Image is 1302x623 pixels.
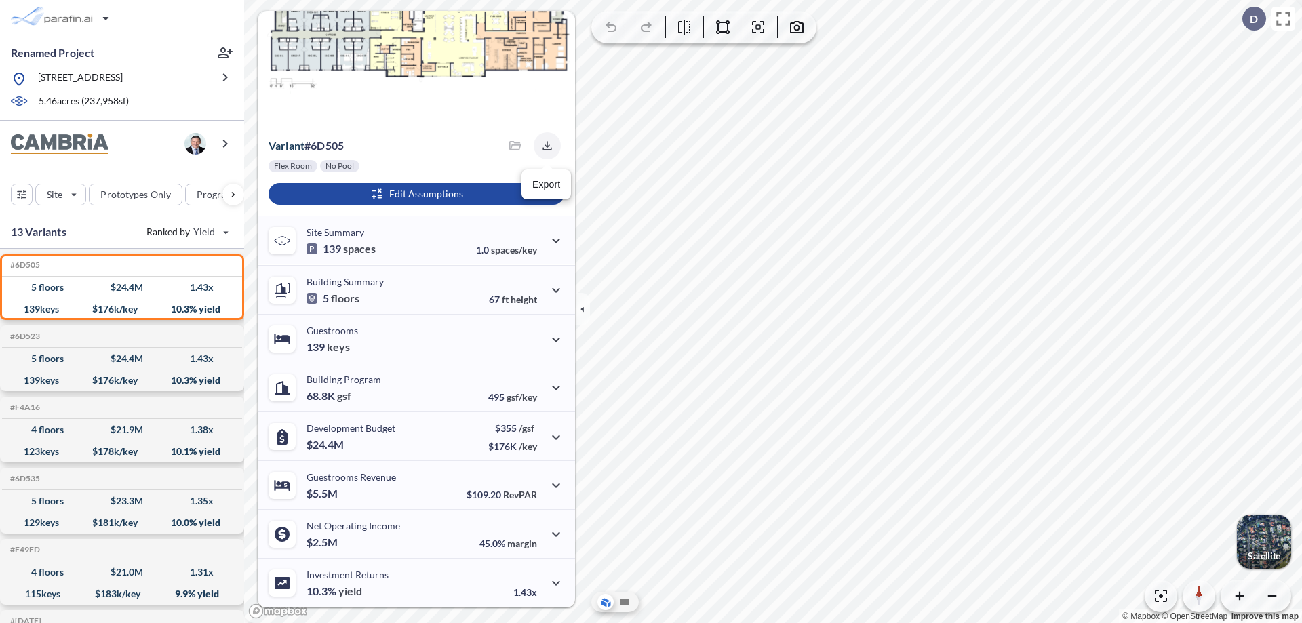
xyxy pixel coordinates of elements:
[476,244,537,256] p: 1.0
[7,260,40,270] h5: Click to copy the code
[325,161,354,172] p: No Pool
[307,325,358,336] p: Guestrooms
[307,340,350,354] p: 139
[11,224,66,240] p: 13 Variants
[507,538,537,549] span: margin
[11,134,108,155] img: BrandImage
[1237,515,1291,569] button: Switcher ImageSatellite
[307,422,395,434] p: Development Budget
[489,294,537,305] p: 67
[502,294,509,305] span: ft
[89,184,182,205] button: Prototypes Only
[507,391,537,403] span: gsf/key
[100,188,171,201] p: Prototypes Only
[503,489,537,500] span: RevPAR
[197,188,235,201] p: Program
[513,586,537,598] p: 1.43x
[184,133,206,155] img: user logo
[307,226,364,238] p: Site Summary
[389,187,463,201] p: Edit Assumptions
[307,471,396,483] p: Guestrooms Revenue
[185,184,258,205] button: Program
[269,139,344,153] p: # 6d505
[47,188,62,201] p: Site
[7,403,40,412] h5: Click to copy the code
[193,225,216,239] span: Yield
[338,584,362,598] span: yield
[616,594,633,610] button: Site Plan
[248,603,308,619] a: Mapbox homepage
[307,520,400,531] p: Net Operating Income
[11,45,94,60] p: Renamed Project
[519,441,537,452] span: /key
[488,391,537,403] p: 495
[307,292,359,305] p: 5
[331,292,359,305] span: floors
[1250,13,1258,25] p: D
[491,244,537,256] span: spaces/key
[488,441,537,452] p: $176K
[1122,611,1160,621] a: Mapbox
[511,294,537,305] span: height
[307,569,389,580] p: Investment Returns
[307,389,351,403] p: 68.8K
[307,536,340,549] p: $2.5M
[38,71,123,87] p: [STREET_ADDRESS]
[307,584,362,598] p: 10.3%
[7,331,40,341] h5: Click to copy the code
[532,178,560,192] p: Export
[467,489,537,500] p: $109.20
[1231,611,1299,621] a: Improve this map
[35,184,86,205] button: Site
[519,422,534,434] span: /gsf
[39,94,129,109] p: 5.46 acres ( 237,958 sf)
[1237,515,1291,569] img: Switcher Image
[274,161,312,172] p: Flex Room
[307,276,384,287] p: Building Summary
[343,242,376,256] span: spaces
[307,438,346,451] p: $24.4M
[597,594,614,610] button: Aerial View
[307,242,376,256] p: 139
[488,422,537,434] p: $355
[7,545,40,555] h5: Click to copy the code
[479,538,537,549] p: 45.0%
[269,183,564,205] button: Edit Assumptions
[136,221,237,243] button: Ranked by Yield
[1162,611,1227,621] a: OpenStreetMap
[307,374,381,385] p: Building Program
[307,487,340,500] p: $5.5M
[7,474,40,483] h5: Click to copy the code
[327,340,350,354] span: keys
[1248,550,1280,561] p: Satellite
[337,389,351,403] span: gsf
[269,139,304,152] span: Variant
